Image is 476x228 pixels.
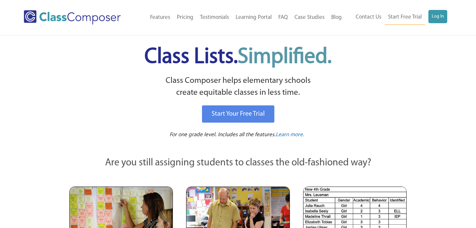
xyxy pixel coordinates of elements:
img: Class Composer [24,10,121,25]
a: Contact Us [352,10,385,25]
p: Are you still assigning students to classes the old-fashioned way? [69,156,407,170]
span: Learn more. [276,132,304,138]
a: Pricing [174,10,197,25]
a: Learn more. [276,131,304,139]
a: Log In [428,10,447,23]
p: Class Composer helps elementary schools create equitable classes in less time. [68,75,408,99]
a: Start Your Free Trial [202,105,274,123]
a: Learning Portal [232,10,275,25]
span: Class Lists. [144,46,332,68]
a: Case Studies [291,10,328,25]
a: Blog [328,10,345,25]
a: FAQ [275,10,291,25]
span: For one grade level. Includes all the features. [170,132,276,138]
a: Features [147,10,174,25]
nav: Header Menu [136,10,345,25]
a: Testimonials [197,10,232,25]
span: Simplified. [238,46,332,68]
a: Start Free Trial [385,10,425,25]
span: Start Your Free Trial [212,111,265,117]
nav: Header Menu [345,10,447,25]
